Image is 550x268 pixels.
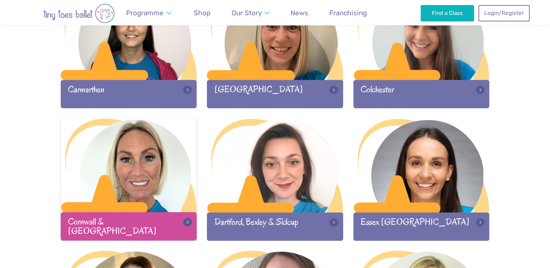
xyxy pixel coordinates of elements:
span: Shop [194,9,210,17]
div: Essex [GEOGRAPHIC_DATA] [353,212,490,240]
span: Our Story [232,9,262,17]
span: News [290,9,308,17]
a: Essex [GEOGRAPHIC_DATA] [353,118,490,240]
div: [GEOGRAPHIC_DATA] [207,80,343,108]
a: Shop [190,4,214,21]
span: Franchising [329,9,367,17]
a: Dartford, Bexley & Sidcup [207,118,343,240]
div: Dartford, Bexley & Sidcup [207,212,343,240]
a: Programme [123,4,175,21]
img: tiny toes ballet [21,4,137,23]
a: Cornwall & [GEOGRAPHIC_DATA] [61,118,197,240]
div: Cornwall & [GEOGRAPHIC_DATA] [61,212,197,240]
a: Franchising [326,4,370,21]
div: Colchester [353,80,490,108]
a: News [287,4,312,21]
span: Programme [126,9,164,17]
a: Find a Class [421,5,474,21]
a: Login/Register [478,5,529,21]
div: Carmarthen [61,80,197,108]
a: Our Story [228,4,273,21]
